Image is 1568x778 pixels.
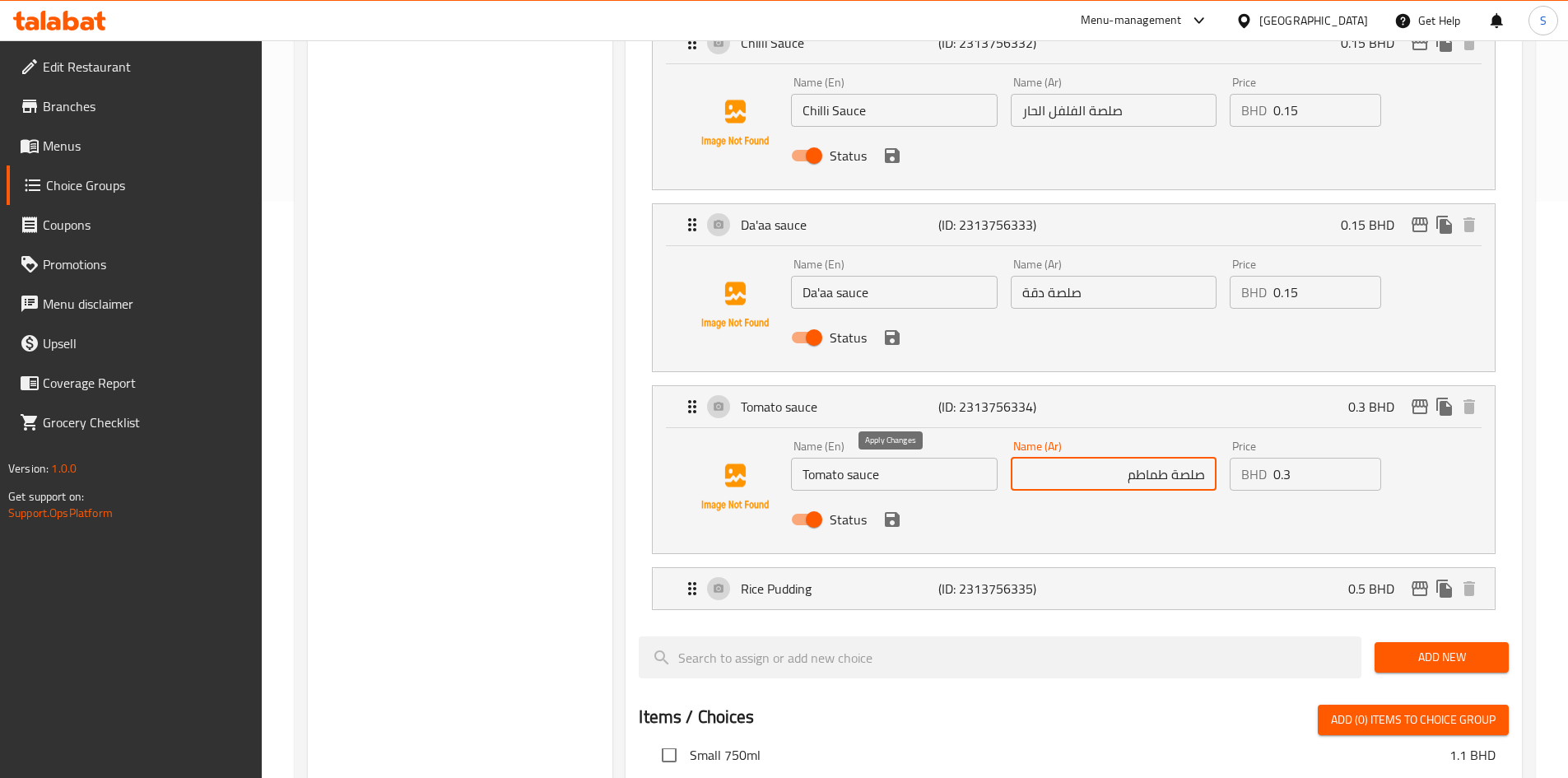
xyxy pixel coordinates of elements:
[791,458,997,491] input: Enter name En
[7,165,262,205] a: Choice Groups
[682,435,788,540] img: Tomato sauce
[1388,647,1496,668] span: Add New
[938,215,1070,235] p: (ID: 2313756333)
[682,71,788,176] img: Chilli Sauce
[7,324,262,363] a: Upsell
[43,254,249,274] span: Promotions
[830,328,867,347] span: Status
[653,568,1495,609] div: Expand
[741,397,938,417] p: Tomato sauce
[639,197,1509,379] li: ExpandDa'aa sauce Name (En)Name (Ar)PriceBHDStatussave
[639,705,754,729] h2: Items / Choices
[1432,576,1457,601] button: duplicate
[830,510,867,529] span: Status
[1449,745,1496,765] p: 1.1 BHD
[7,86,262,126] a: Branches
[1341,215,1407,235] p: 0.15 BHD
[1348,397,1407,417] p: 0.3 BHD
[7,47,262,86] a: Edit Restaurant
[1318,705,1509,735] button: Add (0) items to choice group
[43,57,249,77] span: Edit Restaurant
[1241,282,1267,302] p: BHD
[8,502,113,524] a: Support.OpsPlatform
[1457,576,1482,601] button: delete
[1375,642,1509,673] button: Add New
[43,294,249,314] span: Menu disclaimer
[43,136,249,156] span: Menus
[7,245,262,284] a: Promotions
[1011,94,1217,127] input: Enter name Ar
[43,333,249,353] span: Upsell
[791,94,997,127] input: Enter name En
[8,458,49,479] span: Version:
[938,33,1070,53] p: (ID: 2313756332)
[938,397,1070,417] p: (ID: 2313756334)
[1407,212,1432,237] button: edit
[639,636,1361,678] input: search
[1432,394,1457,419] button: duplicate
[1432,212,1457,237] button: duplicate
[7,403,262,442] a: Grocery Checklist
[43,96,249,116] span: Branches
[7,126,262,165] a: Menus
[8,486,84,507] span: Get support on:
[653,204,1495,245] div: Expand
[1011,276,1217,309] input: Enter name Ar
[652,738,686,772] span: Select choice
[938,579,1070,599] p: (ID: 2313756335)
[830,146,867,165] span: Status
[1241,464,1267,484] p: BHD
[1273,458,1381,491] input: Please enter price
[43,412,249,432] span: Grocery Checklist
[7,363,262,403] a: Coverage Report
[639,561,1509,617] li: Expand
[653,386,1495,427] div: Expand
[1341,33,1407,53] p: 0.15 BHD
[741,33,938,53] p: Chilli Sauce
[653,22,1495,63] div: Expand
[1407,30,1432,55] button: edit
[1457,394,1482,419] button: delete
[741,215,938,235] p: Da'aa sauce
[1540,12,1547,30] span: S
[1273,276,1381,309] input: Please enter price
[43,215,249,235] span: Coupons
[1432,30,1457,55] button: duplicate
[880,143,905,168] button: save
[791,276,997,309] input: Enter name En
[1273,94,1381,127] input: Please enter price
[1457,212,1482,237] button: delete
[43,373,249,393] span: Coverage Report
[1011,458,1217,491] input: Enter name Ar
[7,205,262,245] a: Coupons
[690,745,1449,765] span: Small 750ml
[880,507,905,532] button: save
[1348,579,1407,599] p: 0.5 BHD
[639,379,1509,561] li: ExpandTomato sauceName (En)Name (Ar)PriceBHDStatussave
[1407,576,1432,601] button: edit
[880,325,905,350] button: save
[1081,11,1182,30] div: Menu-management
[1241,100,1267,120] p: BHD
[1259,12,1368,30] div: [GEOGRAPHIC_DATA]
[51,458,77,479] span: 1.0.0
[682,253,788,358] img: Da'aa sauce
[639,15,1509,197] li: ExpandChilli SauceName (En)Name (Ar)PriceBHDStatussave
[1331,710,1496,730] span: Add (0) items to choice group
[741,579,938,599] p: Rice Pudding
[7,284,262,324] a: Menu disclaimer
[46,175,249,195] span: Choice Groups
[1407,394,1432,419] button: edit
[1457,30,1482,55] button: delete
